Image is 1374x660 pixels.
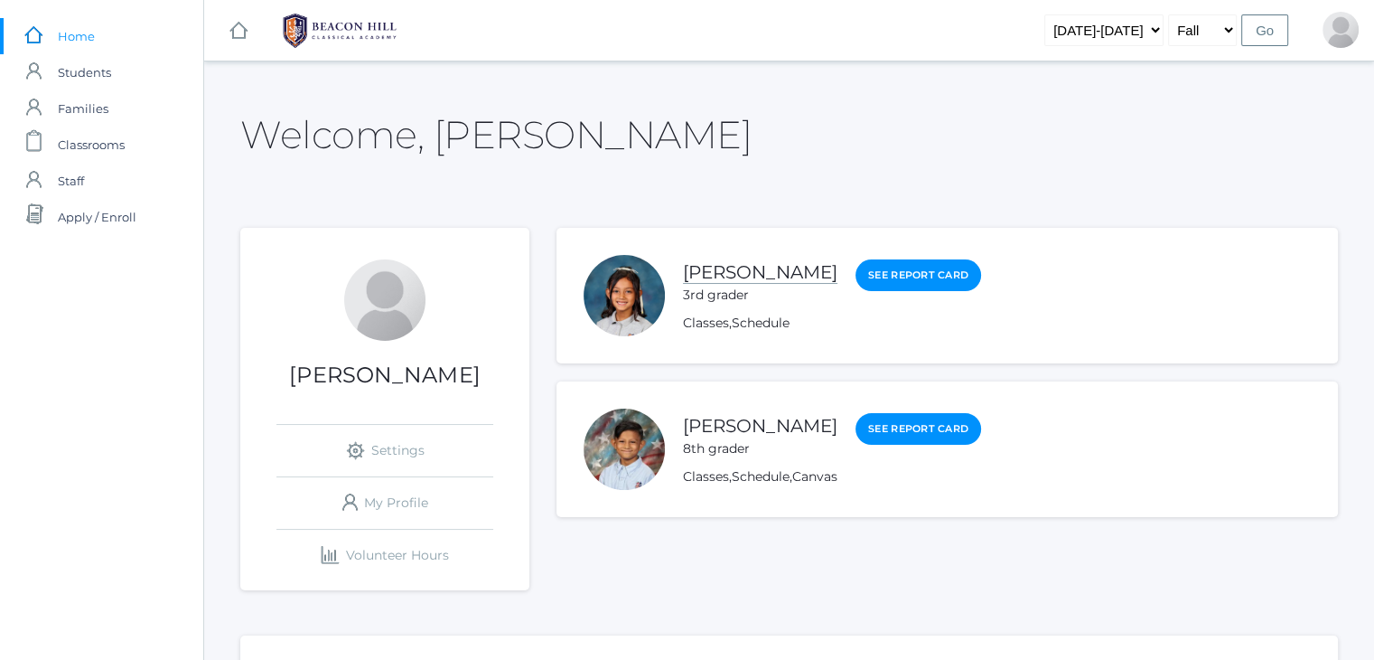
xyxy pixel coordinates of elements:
[1323,12,1359,48] div: Angela Rillo
[792,468,837,485] a: Canvas
[683,467,981,486] div: , ,
[344,259,425,341] div: Angela Rillo
[683,314,981,333] div: ,
[58,163,84,199] span: Staff
[58,54,111,90] span: Students
[276,530,493,581] a: Volunteer Hours
[683,315,729,331] a: Classes
[855,413,981,445] a: See Report Card
[683,286,837,305] div: 3rd grader
[272,8,407,53] img: 1_BHCALogos-05.png
[732,468,790,485] a: Schedule
[240,363,529,387] h1: [PERSON_NAME]
[58,18,95,54] span: Home
[58,199,136,235] span: Apply / Enroll
[683,439,837,458] div: 8th grader
[584,409,665,490] div: Titus Rillo
[584,255,665,336] div: Leahmarie Rillo
[1241,14,1288,46] input: Go
[58,90,108,127] span: Families
[276,425,493,476] a: Settings
[240,114,752,156] h2: Welcome, [PERSON_NAME]
[683,261,837,284] a: [PERSON_NAME]
[683,415,837,437] a: [PERSON_NAME]
[276,477,493,529] a: My Profile
[58,127,125,163] span: Classrooms
[732,315,790,331] a: Schedule
[855,259,981,291] a: See Report Card
[683,468,729,485] a: Classes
